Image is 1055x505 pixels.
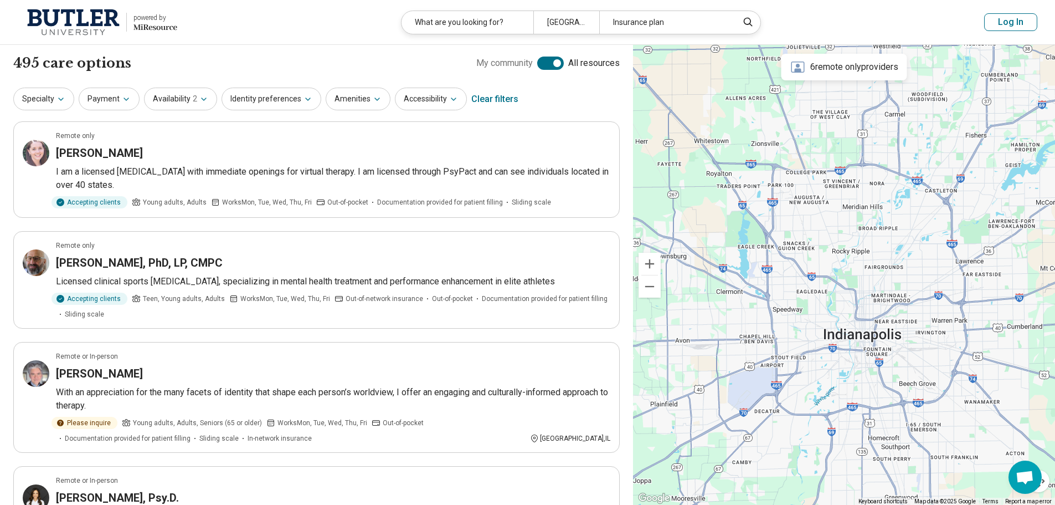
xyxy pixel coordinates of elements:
[199,433,239,443] span: Sliding scale
[56,131,95,141] p: Remote only
[476,57,533,70] span: My community
[56,275,610,288] p: Licensed clinical sports [MEDICAL_DATA], specializing in mental health treatment and performance ...
[530,433,610,443] div: [GEOGRAPHIC_DATA] , IL
[52,196,127,208] div: Accepting clients
[133,13,177,23] div: powered by
[144,88,217,110] button: Availability2
[512,197,551,207] span: Sliding scale
[79,88,140,110] button: Payment
[482,294,608,304] span: Documentation provided for patient filling
[471,86,518,113] div: Clear filters
[27,9,120,35] img: Butler University
[346,294,423,304] span: Out-of-network insurance
[402,11,533,34] div: What are you looking for?
[13,88,74,110] button: Specialty
[18,9,177,35] a: Butler Universitypowered by
[56,241,95,251] p: Remote only
[277,418,367,428] span: Works Mon, Tue, Wed, Thu, Fri
[222,197,312,207] span: Works Mon, Tue, Wed, Thu, Fri
[432,294,473,304] span: Out-of-pocket
[377,197,503,207] span: Documentation provided for patient filling
[56,145,143,161] h3: [PERSON_NAME]
[248,433,312,443] span: In-network insurance
[395,88,467,110] button: Accessibility
[193,93,197,105] span: 2
[568,57,620,70] span: All resources
[383,418,424,428] span: Out-of-pocket
[639,253,661,275] button: Zoom in
[781,54,907,80] div: 6 remote only providers
[56,165,610,192] p: I am a licensed [MEDICAL_DATA] with immediate openings for virtual therapy. I am licensed through...
[982,498,999,504] a: Terms (opens in new tab)
[133,418,262,428] span: Young adults, Adults, Seniors (65 or older)
[240,294,330,304] span: Works Mon, Tue, Wed, Thu, Fri
[639,276,661,298] button: Zoom out
[56,255,223,271] h3: [PERSON_NAME], PhD, LP, CMPC
[52,417,117,429] div: Please inquire
[1008,461,1042,494] div: Open chat
[143,294,225,304] span: Teen, Young adults, Adults
[326,88,390,110] button: Amenities
[143,197,207,207] span: Young adults, Adults
[56,386,610,412] p: With an appreciation for the many facets of identity that shape each person’s worldview, I offer ...
[52,293,127,305] div: Accepting clients
[13,54,131,73] h1: 495 care options
[533,11,599,34] div: [GEOGRAPHIC_DATA], IN 46208
[599,11,731,34] div: Insurance plan
[327,197,368,207] span: Out-of-pocket
[56,351,118,361] p: Remote or In-person
[65,309,104,319] span: Sliding scale
[65,433,191,443] span: Documentation provided for patient filling
[914,498,976,504] span: Map data ©2025 Google
[222,88,321,110] button: Identity preferences
[56,476,118,486] p: Remote or In-person
[984,13,1037,31] button: Log In
[56,366,143,381] h3: [PERSON_NAME]
[1005,498,1052,504] a: Report a map error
